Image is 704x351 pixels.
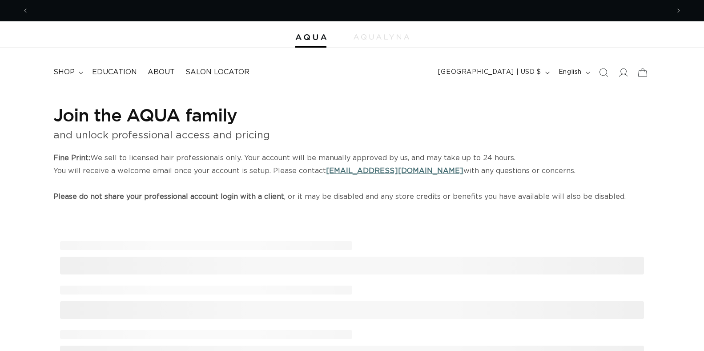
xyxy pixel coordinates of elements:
strong: Please do not share your professional account login with a client [53,193,284,200]
summary: Search [594,63,613,82]
img: aqualyna.com [354,34,409,40]
button: Next announcement [669,2,688,19]
a: Education [87,62,142,82]
button: English [553,64,594,81]
button: Previous announcement [16,2,35,19]
summary: shop [48,62,87,82]
span: Salon Locator [185,68,249,77]
strong: Fine Print: [53,154,90,161]
button: [GEOGRAPHIC_DATA] | USD $ [433,64,553,81]
a: [EMAIL_ADDRESS][DOMAIN_NAME] [326,167,463,174]
span: shop [53,68,75,77]
span: Education [92,68,137,77]
p: and unlock professional access and pricing [53,126,651,145]
iframe: Chat Widget [660,308,704,351]
a: Salon Locator [180,62,255,82]
img: Aqua Hair Extensions [295,34,326,40]
span: English [559,68,582,77]
span: About [148,68,175,77]
span: [GEOGRAPHIC_DATA] | USD $ [438,68,541,77]
p: We sell to licensed hair professionals only. Your account will be manually approved by us, and ma... [53,152,651,203]
a: About [142,62,180,82]
h1: Join the AQUA family [53,103,651,126]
